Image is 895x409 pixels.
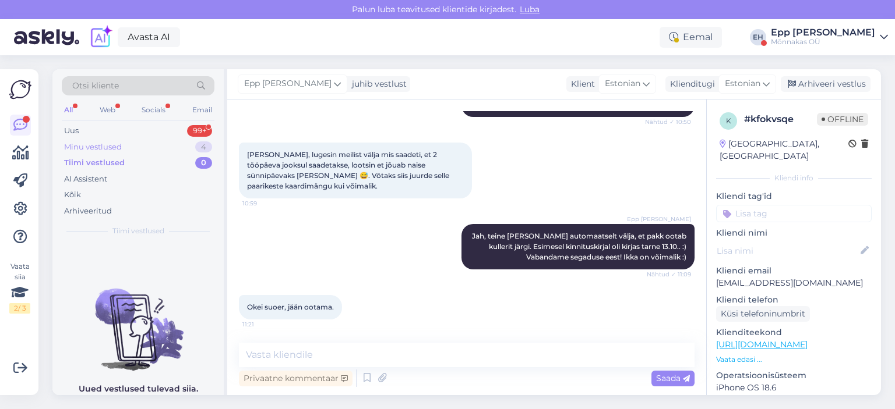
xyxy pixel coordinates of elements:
[725,77,760,90] span: Estonian
[771,28,875,37] div: Epp [PERSON_NAME]
[64,189,81,201] div: Kõik
[716,306,810,322] div: Küsi telefoninumbrit
[781,76,871,92] div: Arhiveeri vestlus
[716,382,872,394] p: iPhone OS 18.6
[516,4,543,15] span: Luba
[97,102,118,118] div: Web
[726,116,731,125] span: k
[817,113,868,126] span: Offline
[118,27,180,47] a: Avasta AI
[239,371,353,386] div: Privaatne kommentaar
[716,339,808,350] a: [URL][DOMAIN_NAME]
[247,303,334,311] span: Okei suoer, jään ootama.
[720,138,848,162] div: [GEOGRAPHIC_DATA], [GEOGRAPHIC_DATA]
[716,277,872,289] p: [EMAIL_ADDRESS][DOMAIN_NAME]
[64,205,112,217] div: Arhiveeritud
[566,78,595,90] div: Klient
[52,268,224,372] img: No chats
[716,294,872,306] p: Kliendi telefon
[716,173,872,183] div: Kliendi info
[660,27,722,48] div: Eemal
[242,199,286,208] span: 10:59
[647,270,691,279] span: Nähtud ✓ 11:09
[771,28,888,47] a: Epp [PERSON_NAME]Mõnnakas OÜ
[716,265,872,277] p: Kliendi email
[9,261,30,314] div: Vaata siia
[716,205,872,222] input: Lisa tag
[750,29,766,45] div: EH
[72,80,119,92] span: Otsi kliente
[744,112,817,126] div: # kfokvsqe
[347,78,407,90] div: juhib vestlust
[62,102,75,118] div: All
[139,102,168,118] div: Socials
[195,157,212,169] div: 0
[716,369,872,382] p: Operatsioonisüsteem
[605,77,640,90] span: Estonian
[771,37,875,47] div: Mõnnakas OÜ
[716,326,872,339] p: Klienditeekond
[242,320,286,329] span: 11:21
[64,141,122,153] div: Minu vestlused
[112,226,164,236] span: Tiimi vestlused
[9,303,30,314] div: 2 / 3
[717,244,858,257] input: Lisa nimi
[627,215,691,223] span: Epp [PERSON_NAME]
[472,232,688,261] span: Jah, teine [PERSON_NAME] automaatselt välja, et pakk ootab kullerit järgi. Esimesel kinnituskirja...
[64,125,79,137] div: Uus
[716,227,872,239] p: Kliendi nimi
[716,190,872,202] p: Kliendi tag'id
[716,354,872,365] p: Vaata edasi ...
[247,150,451,190] span: [PERSON_NAME], lugesin meilist välja mis saadeti, et 2 tööpäeva jooksul saadetakse, lootsin et jõ...
[195,141,212,153] div: 4
[9,79,31,101] img: Askly Logo
[190,102,214,118] div: Email
[187,125,212,137] div: 99+
[656,373,690,383] span: Saada
[244,77,332,90] span: Epp [PERSON_NAME]
[89,25,113,49] img: explore-ai
[64,157,125,169] div: Tiimi vestlused
[665,78,715,90] div: Klienditugi
[64,173,107,185] div: AI Assistent
[645,118,691,126] span: Nähtud ✓ 10:50
[79,383,198,395] p: Uued vestlused tulevad siia.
